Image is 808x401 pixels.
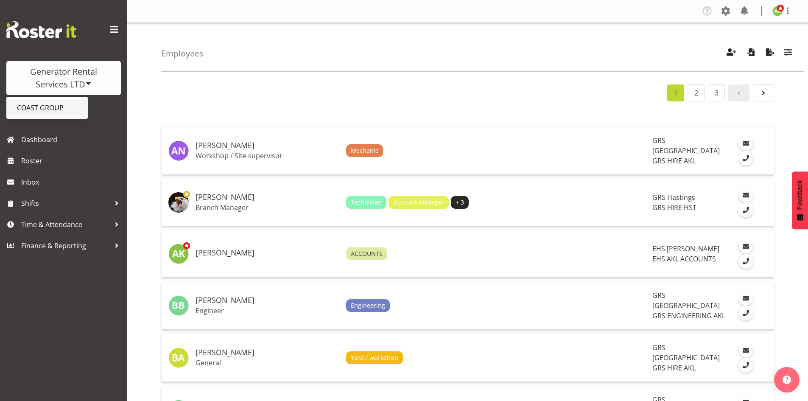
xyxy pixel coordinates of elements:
span: Yard / workshop [351,353,398,362]
span: EHS AKL ACCOUNTS [652,254,716,264]
a: Call Employee [738,202,753,217]
a: Email Employee [738,291,753,306]
button: Feedback - Show survey [792,171,808,229]
h5: [PERSON_NAME] [196,249,339,257]
a: Page 2. [753,84,774,101]
h5: [PERSON_NAME] [196,296,339,305]
span: Mechanic [351,146,378,155]
a: Call Employee [738,151,753,165]
div: Generator Rental Services LTD [15,65,112,91]
span: Technician [351,198,382,207]
img: Rosterit website logo [6,21,76,38]
a: Call Employee [738,254,753,269]
span: Account Manager [394,198,444,207]
a: Email Employee [738,343,753,358]
span: Feedback [796,180,804,210]
img: angela-kerrigan9606.jpg [772,6,783,16]
a: Call Employee [738,358,753,373]
a: Page 2. [688,84,705,101]
span: GRS ENGINEERING AKL [652,311,725,320]
span: Inbox [21,176,123,188]
span: GRS HIRE AKL [652,156,696,165]
p: Branch Manager [196,203,339,212]
span: GRS HIRE AKL [652,363,696,373]
a: Call Employee [738,306,753,320]
h4: Employees [161,49,203,58]
img: aaron-naish5730.jpg [168,140,189,161]
button: Create Employees [722,44,740,63]
span: + 3 [456,198,464,207]
a: Page 3. [708,84,725,101]
span: GRS [GEOGRAPHIC_DATA] [652,343,720,362]
p: Engineer [196,306,339,315]
span: Time & Attendance [21,218,110,231]
span: GRS [GEOGRAPHIC_DATA] [652,291,720,310]
span: Engineering [351,301,385,310]
h5: [PERSON_NAME] [196,141,339,150]
span: ACCOUNTS [351,249,383,258]
p: General [196,359,339,367]
a: Page 0. [728,84,749,101]
img: brandon-adonis9902.jpg [168,348,189,368]
span: Finance & Reporting [21,239,110,252]
img: ben-bennington151.jpg [168,295,189,316]
img: andrew-crenfeldtab2e0c3de70d43fd7286f7b271d34304.png [168,192,189,213]
span: EHS [PERSON_NAME] [652,244,719,253]
span: Shifts [21,197,110,210]
span: Dashboard [21,133,123,146]
span: Roster [21,154,123,167]
span: GRS Hastings [652,193,695,202]
button: Filter Employees [779,44,797,63]
p: Workshop / Site supervisor [196,151,339,160]
span: GRS [GEOGRAPHIC_DATA] [652,136,720,155]
a: Email Employee [738,188,753,202]
a: COAST GROUP [6,100,88,115]
button: Export Employees [761,44,779,63]
img: angela-kerrigan9606.jpg [168,244,189,264]
span: GRS HIRE HST [652,203,696,212]
a: Email Employee [738,136,753,151]
img: help-xxl-2.png [783,376,791,384]
h5: [PERSON_NAME] [196,348,339,357]
button: Import Employees [742,44,760,63]
a: Email Employee [738,239,753,254]
h5: [PERSON_NAME] [196,193,339,202]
